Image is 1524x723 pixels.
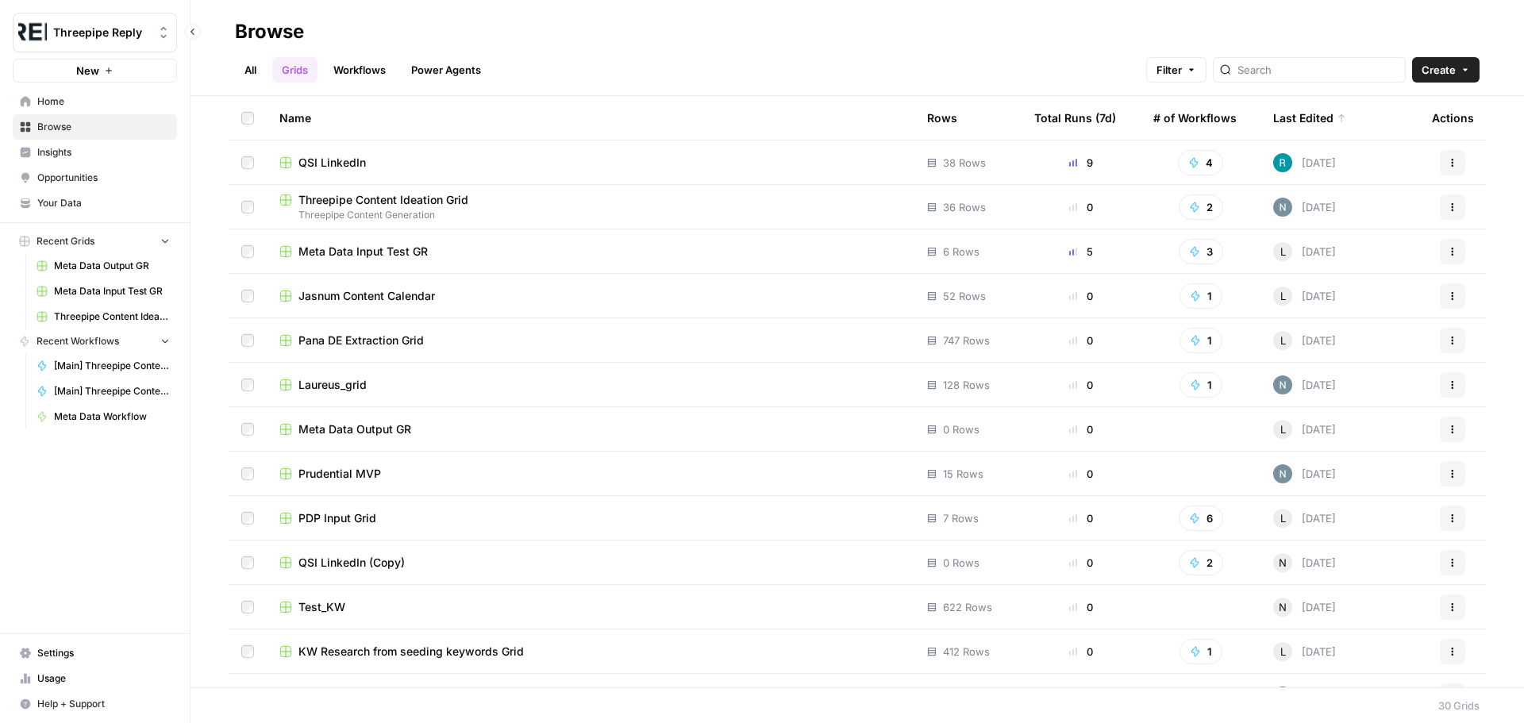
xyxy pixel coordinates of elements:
[1273,420,1336,439] div: [DATE]
[1273,464,1292,483] img: c5ablnw6d01w38l43ylndsx32y4l
[37,94,170,109] span: Home
[943,599,992,615] span: 622 Rows
[1422,62,1456,78] span: Create
[37,697,170,711] span: Help + Support
[13,229,177,253] button: Recent Grids
[1273,153,1336,172] div: [DATE]
[37,171,170,185] span: Opportunities
[1273,375,1292,394] img: c5ablnw6d01w38l43ylndsx32y4l
[37,120,170,134] span: Browse
[13,640,177,666] a: Settings
[37,234,94,248] span: Recent Grids
[402,57,491,83] a: Power Agents
[279,288,902,304] a: Jasnum Content Calendar
[53,25,149,40] span: Threepipe Reply
[943,644,990,660] span: 412 Rows
[1273,153,1292,172] img: xum3i1lf9v1xl4fmrbatmlwcj21o
[1280,644,1286,660] span: L
[298,510,376,526] span: PDP Input Grid
[29,379,177,404] a: [Main] Threepipe Content Idea & Brief Generator
[298,192,468,208] span: Threepipe Content Ideation Grid
[1273,509,1336,528] div: [DATE]
[37,671,170,686] span: Usage
[1280,288,1286,304] span: L
[13,140,177,165] a: Insights
[37,334,119,348] span: Recent Workflows
[13,190,177,216] a: Your Data
[943,333,990,348] span: 747 Rows
[1180,328,1222,353] button: 1
[1273,331,1336,350] div: [DATE]
[1146,57,1206,83] button: Filter
[1273,686,1336,706] div: [DATE]
[943,377,990,393] span: 128 Rows
[1273,464,1336,483] div: [DATE]
[1179,194,1223,220] button: 2
[13,165,177,190] a: Opportunities
[943,555,979,571] span: 0 Rows
[943,421,979,437] span: 0 Rows
[1273,642,1336,661] div: [DATE]
[1153,96,1237,140] div: # of Workflows
[1180,372,1222,398] button: 1
[235,57,266,83] a: All
[943,510,979,526] span: 7 Rows
[1034,555,1128,571] div: 0
[298,155,366,171] span: QSI LinkedIn
[29,279,177,304] a: Meta Data Input Test GR
[298,466,381,482] span: Prudential MVP
[279,333,902,348] a: Pana DE Extraction Grid
[279,377,902,393] a: Laureus_grid
[1279,555,1287,571] span: N
[54,384,170,398] span: [Main] Threepipe Content Idea & Brief Generator
[298,333,424,348] span: Pana DE Extraction Grid
[927,96,957,140] div: Rows
[1273,686,1292,706] img: c5ablnw6d01w38l43ylndsx32y4l
[279,244,902,260] a: Meta Data Input Test GR
[1034,377,1128,393] div: 0
[1273,553,1336,572] div: [DATE]
[298,555,405,571] span: QSI LinkedIn (Copy)
[298,377,367,393] span: Laureus_grid
[13,329,177,353] button: Recent Workflows
[1034,288,1128,304] div: 0
[76,63,99,79] span: New
[18,18,47,47] img: Threepipe Reply Logo
[37,196,170,210] span: Your Data
[1412,57,1480,83] button: Create
[279,644,902,660] a: KW Research from seeding keywords Grid
[29,353,177,379] a: [Main] Threepipe Content Producer
[298,288,435,304] span: Jasnum Content Calendar
[29,404,177,429] a: Meta Data Workflow
[298,421,411,437] span: Meta Data Output GR
[943,288,986,304] span: 52 Rows
[943,244,979,260] span: 6 Rows
[13,114,177,140] a: Browse
[279,421,902,437] a: Meta Data Output GR
[54,410,170,424] span: Meta Data Workflow
[1279,599,1287,615] span: N
[272,57,317,83] a: Grids
[1034,333,1128,348] div: 0
[1432,96,1474,140] div: Actions
[298,644,524,660] span: KW Research from seeding keywords Grid
[943,466,983,482] span: 15 Rows
[29,253,177,279] a: Meta Data Output GR
[1034,644,1128,660] div: 0
[279,599,902,615] a: Test_KW
[1178,150,1223,175] button: 4
[1034,599,1128,615] div: 0
[1034,466,1128,482] div: 0
[235,19,304,44] div: Browse
[1179,506,1223,531] button: 6
[1179,550,1223,575] button: 2
[1273,598,1336,617] div: [DATE]
[13,691,177,717] button: Help + Support
[54,259,170,273] span: Meta Data Output GR
[1273,242,1336,261] div: [DATE]
[37,145,170,160] span: Insights
[1280,333,1286,348] span: L
[1280,510,1286,526] span: L
[279,555,902,571] a: QSI LinkedIn (Copy)
[1034,96,1116,140] div: Total Runs (7d)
